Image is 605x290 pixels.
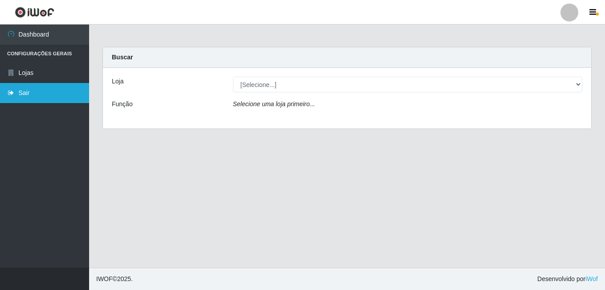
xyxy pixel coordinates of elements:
label: Loja [112,77,123,86]
span: © 2025 . [96,274,133,284]
a: iWof [585,275,598,282]
img: CoreUI Logo [15,7,54,18]
i: Selecione uma loja primeiro... [233,100,315,108]
span: Desenvolvido por [537,274,598,284]
strong: Buscar [112,54,133,61]
span: IWOF [96,275,113,282]
label: Função [112,99,133,109]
